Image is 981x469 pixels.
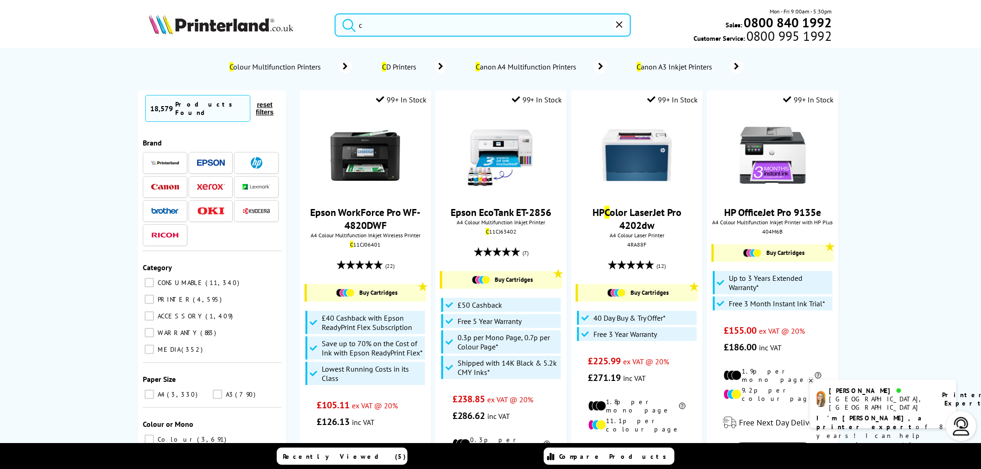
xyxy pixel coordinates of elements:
[380,60,447,73] a: CD Printers
[442,228,560,235] div: 11CJ63402
[738,120,808,190] img: hp-officejet-pro-9135e-front-new-small.jpg
[155,435,196,444] span: Colour
[559,452,671,461] span: Compare Products
[637,62,641,71] mark: C
[451,206,552,219] a: Epson EcoTank ET-2856
[724,341,757,353] span: £186.00
[145,390,154,399] input: A4 3,330
[583,289,693,297] a: Buy Cartridges
[522,244,529,262] span: (7)
[251,157,262,169] img: HP
[729,299,826,308] span: Free 3 Month Instant Ink Trial*
[376,95,427,104] div: 99+ In Stock
[466,120,536,190] img: epson-et-2856-ink-included-usp-small.jpg
[151,208,179,214] img: Brother
[155,390,166,399] span: A4
[151,233,179,238] img: Ricoh
[200,329,218,337] span: 883
[636,62,716,71] span: anon A3 Inkjet Printers
[817,391,826,407] img: amy-livechat.png
[656,257,666,275] span: (12)
[544,448,675,465] a: Compare Products
[205,312,235,320] span: 1,409
[440,219,562,226] span: A4 Colour Multifunction Inkjet Printer
[458,300,502,310] span: £50 Cashback
[382,62,386,71] mark: C
[486,228,489,235] mark: C
[452,393,485,405] span: £238.85
[784,95,834,104] div: 99+ In Stock
[175,100,245,117] div: Products Found
[145,295,154,304] input: PRINTER 4,595
[592,206,682,232] a: HPColor LaserJet Pro 4202dw
[317,399,350,411] span: £105.11
[724,386,822,403] li: 9.2p per colour page
[155,295,192,304] span: PRINTER
[593,330,657,339] span: Free 3 Year Warranty
[829,387,931,395] div: [PERSON_NAME]
[458,333,559,351] span: 0.3p per Mono Page, 0.7p per Colour Page*
[167,390,200,399] span: 3,330
[331,120,400,190] img: Epson-WF-4820-Front-RP-Small.jpg
[458,358,559,377] span: Shipped with 14K Black & 5.2k CMY Inks*
[452,410,485,422] span: £286.62
[277,448,408,465] a: Recently Viewed (5)
[197,184,225,190] img: Xerox
[310,206,420,232] a: Epson WorkForce Pro WF-4820DWF
[739,417,822,428] span: Free Next Day Delivery*
[242,208,270,215] img: Kyocera
[155,279,204,287] span: CONSUMABLE
[714,228,831,235] div: 404M6B
[576,232,698,239] span: A4 Colour Laser Printer
[283,452,406,461] span: Recently Viewed (5)
[250,101,279,116] button: reset filters
[712,410,834,436] div: modal_delivery
[724,367,822,384] li: 1.9p per mono page
[150,104,173,113] span: 18,579
[151,160,179,165] img: Printerland
[593,313,666,323] span: 40 Day Buy & Try Offer*
[352,418,375,427] span: inc VAT
[743,18,832,27] a: 0800 840 1992
[145,435,154,444] input: Colour 3,691
[151,184,179,190] img: Canon
[336,289,355,297] img: Cartridges
[143,374,176,384] span: Paper Size
[631,289,669,297] span: Buy Cartridges
[744,14,832,31] b: 0800 840 1992
[743,249,762,257] img: Cartridges
[197,435,229,444] span: 3,691
[636,60,744,73] a: Canon A3 Inkjet Printers
[475,60,608,73] a: Canon A4 Multifunction Printers
[829,395,931,412] div: [GEOGRAPHIC_DATA], [GEOGRAPHIC_DATA]
[155,345,180,354] span: MEDIA
[694,32,832,43] span: Customer Service:
[352,401,398,410] span: ex VAT @ 20%
[952,417,971,436] img: user-headset-light.svg
[766,249,804,257] span: Buy Cartridges
[229,62,325,71] span: olour Multifunction Printers
[512,95,562,104] div: 99+ In Stock
[149,14,323,36] a: Printerland Logo
[605,206,610,219] mark: C
[759,326,805,336] span: ex VAT @ 20%
[648,95,698,104] div: 99+ In Stock
[322,313,423,332] span: £40 Cashback with Epson ReadyPrint Flex Subscription
[145,278,154,287] input: CONSUMABLE 11,340
[181,345,205,354] span: 352
[576,440,698,466] div: modal_delivery
[322,364,423,383] span: Lowest Running Costs in its Class
[145,311,154,321] input: ACCESSORY 1,409
[719,249,829,257] a: Buy Cartridges
[817,414,949,458] p: of 8 years! I can help you choose the right product
[588,372,621,384] span: £271.19
[229,60,352,73] a: Colour Multifunction Printers
[495,276,533,284] span: Buy Cartridges
[588,417,686,433] li: 11.1p per colour page
[624,374,646,383] span: inc VAT
[143,263,172,272] span: Category
[607,289,626,297] img: Cartridges
[145,328,154,337] input: WARRANTY 883
[770,7,832,16] span: Mon - Fri 9:00am - 5:30pm
[145,345,154,354] input: MEDIA 352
